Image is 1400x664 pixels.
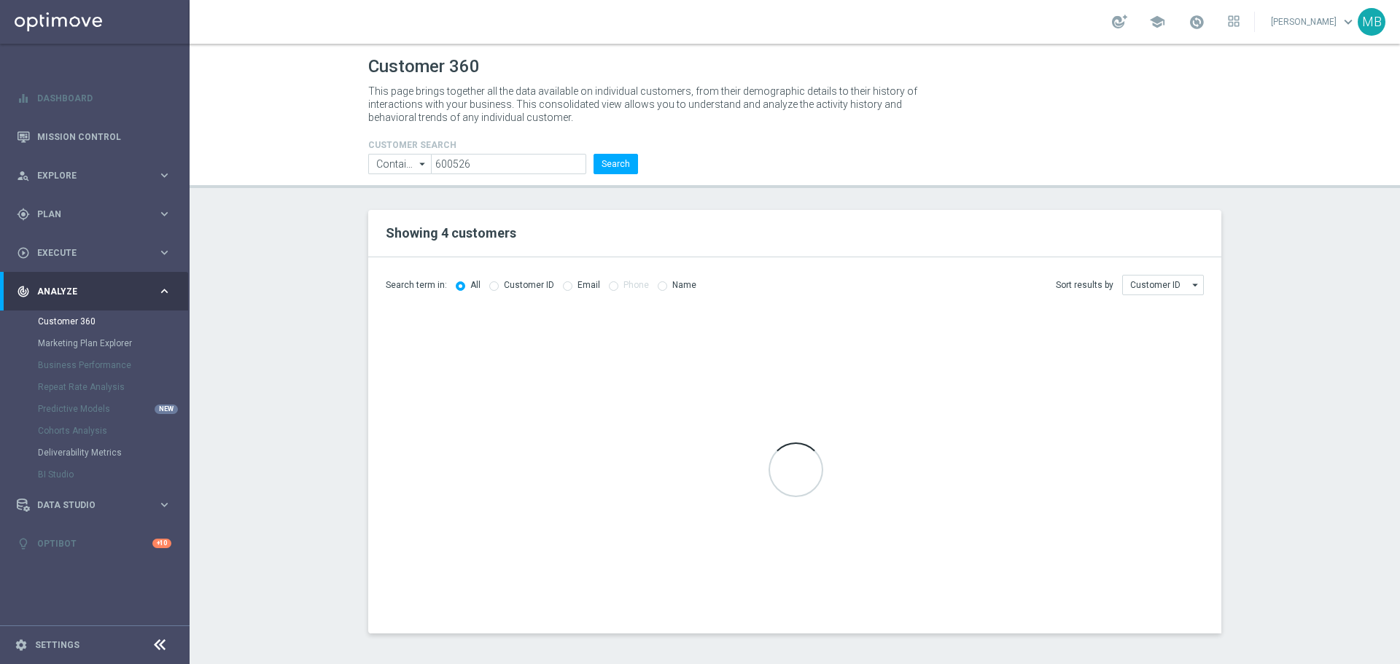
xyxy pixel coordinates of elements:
[16,93,172,104] button: equalizer Dashboard
[1189,276,1203,294] i: arrow_drop_down
[17,92,30,105] i: equalizer
[17,208,30,221] i: gps_fixed
[1340,14,1356,30] span: keyboard_arrow_down
[17,285,30,298] i: track_changes
[16,131,172,143] button: Mission Control
[38,398,188,420] div: Predictive Models
[386,279,447,292] span: Search term in:
[37,79,171,117] a: Dashboard
[37,210,157,219] span: Plan
[38,376,188,398] div: Repeat Rate Analysis
[37,117,171,156] a: Mission Control
[1056,279,1113,292] span: Sort results by
[17,246,157,259] div: Execute
[17,117,171,156] div: Mission Control
[17,499,157,512] div: Data Studio
[386,225,516,241] span: Showing 4 customers
[470,280,481,291] label: All
[368,56,1221,77] h1: Customer 360
[155,405,178,414] div: NEW
[1122,275,1204,295] input: Customer ID
[157,284,171,298] i: keyboard_arrow_right
[37,287,157,296] span: Analyze
[1358,8,1385,36] div: MB
[37,501,157,509] span: Data Studio
[368,85,930,124] p: This page brings together all the data available on individual customers, from their demographic ...
[157,246,171,259] i: keyboard_arrow_right
[152,539,171,548] div: +10
[17,79,171,117] div: Dashboard
[37,524,152,563] a: Optibot
[504,280,554,291] label: Customer ID
[37,249,157,257] span: Execute
[577,280,600,291] label: Email
[16,208,172,220] button: gps_fixed Plan keyboard_arrow_right
[17,169,30,182] i: person_search
[37,171,157,180] span: Explore
[431,154,586,174] input: Enter CID, Email, name or phone
[17,537,30,550] i: lightbulb
[38,420,188,442] div: Cohorts Analysis
[1269,11,1358,33] a: [PERSON_NAME]keyboard_arrow_down
[1149,14,1165,30] span: school
[623,280,649,291] label: Phone
[416,155,430,173] i: arrow_drop_down
[17,169,157,182] div: Explore
[16,247,172,259] button: play_circle_outline Execute keyboard_arrow_right
[35,641,79,649] a: Settings
[594,154,638,174] button: Search
[38,447,152,458] a: Deliverability Metrics
[38,464,188,485] div: BI Studio
[17,285,157,298] div: Analyze
[16,286,172,297] button: track_changes Analyze keyboard_arrow_right
[38,316,152,327] a: Customer 360
[16,170,172,181] button: person_search Explore keyboard_arrow_right
[38,354,188,376] div: Business Performance
[368,154,431,174] input: Contains
[368,140,638,150] h4: CUSTOMER SEARCH
[157,207,171,221] i: keyboard_arrow_right
[672,280,696,291] label: Name
[38,442,188,464] div: Deliverability Metrics
[16,538,172,550] button: lightbulb Optibot +10
[38,310,188,332] div: Customer 360
[17,524,171,563] div: Optibot
[157,498,171,512] i: keyboard_arrow_right
[17,246,30,259] i: play_circle_outline
[17,208,157,221] div: Plan
[38,332,188,354] div: Marketing Plan Explorer
[157,168,171,182] i: keyboard_arrow_right
[38,337,152,349] a: Marketing Plan Explorer
[15,638,28,652] i: settings
[16,499,172,511] button: Data Studio keyboard_arrow_right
